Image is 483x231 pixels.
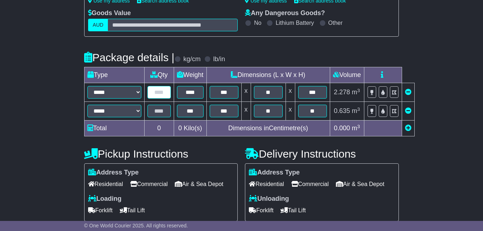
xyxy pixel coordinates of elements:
label: Address Type [249,169,300,177]
span: Air & Sea Depot [175,178,223,190]
td: Weight [174,67,206,83]
td: Total [84,121,144,136]
td: Dimensions (L x W x H) [206,67,330,83]
span: 0 [178,124,182,132]
a: Add new item [405,124,411,132]
td: Kilo(s) [174,121,206,136]
span: m [352,107,360,114]
span: © One World Courier 2025. All rights reserved. [84,223,188,228]
span: Forklift [249,205,273,216]
label: Unloading [249,195,289,203]
td: 0 [144,121,174,136]
td: Dimensions in Centimetre(s) [206,121,330,136]
span: 0.000 [334,124,350,132]
sup: 3 [357,107,360,112]
span: Forklift [88,205,113,216]
span: Residential [88,178,123,190]
td: Qty [144,67,174,83]
a: Remove this item [405,107,411,114]
span: Residential [249,178,284,190]
label: lb/in [213,55,225,63]
span: m [352,124,360,132]
a: Remove this item [405,89,411,96]
span: 2.278 [334,89,350,96]
td: Type [84,67,144,83]
td: x [241,83,251,102]
td: Volume [330,67,364,83]
span: Commercial [291,178,329,190]
sup: 3 [357,124,360,129]
label: Loading [88,195,122,203]
label: kg/cm [183,55,201,63]
sup: 3 [357,88,360,93]
label: Address Type [88,169,139,177]
label: AUD [88,19,108,31]
span: m [352,89,360,96]
td: x [241,102,251,121]
label: Goods Value [88,9,131,17]
span: 0.635 [334,107,350,114]
h4: Pickup Instructions [84,148,238,160]
span: Air & Sea Depot [336,178,384,190]
label: Any Dangerous Goods? [245,9,325,17]
label: No [254,19,261,26]
td: x [286,102,295,121]
h4: Delivery Instructions [245,148,399,160]
span: Tail Lift [281,205,306,216]
h4: Package details | [84,51,174,63]
span: Tail Lift [120,205,145,216]
span: Commercial [130,178,168,190]
label: Lithium Battery [275,19,314,26]
td: x [286,83,295,102]
label: Other [328,19,343,26]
